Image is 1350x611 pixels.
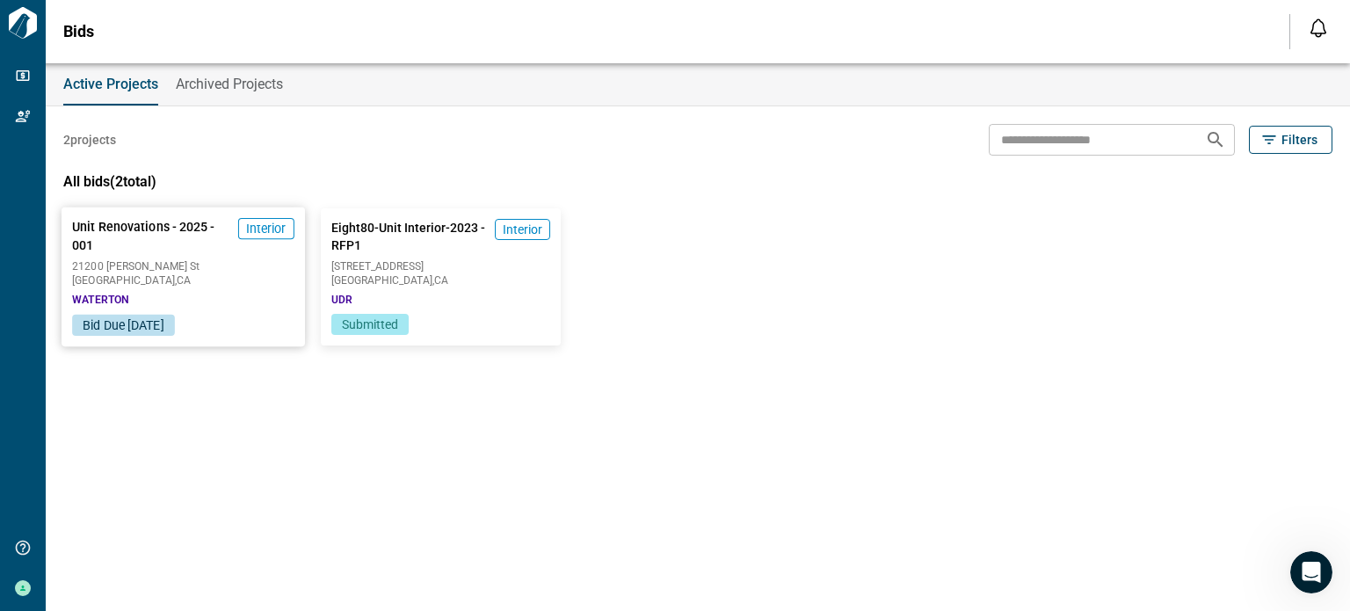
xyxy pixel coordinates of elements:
[503,221,542,238] span: Interior
[246,220,287,237] span: Interior
[342,317,398,331] span: Submitted
[331,275,550,286] span: [GEOGRAPHIC_DATA] , CA
[1249,126,1332,154] button: Filters
[1198,122,1233,157] button: Search projects
[176,76,283,93] span: Archived Projects
[72,275,294,286] span: [GEOGRAPHIC_DATA] , CA
[63,23,94,40] span: Bids
[1281,131,1317,149] span: Filters
[1290,551,1332,593] iframe: Intercom live chat
[46,63,1350,105] div: base tabs
[63,76,158,93] span: Active Projects
[331,261,550,272] span: [STREET_ADDRESS]
[63,131,116,149] span: 2 projects
[72,218,230,254] span: Unit Renovations - 2025 - 001
[63,173,156,190] span: All bids ( 2 total)
[331,219,488,254] span: Eight80-Unit Interior-2023 - RFP1
[72,261,294,272] span: 21200 [PERSON_NAME] St
[1304,14,1332,42] button: Open notification feed
[72,293,128,307] span: WATERTON
[331,293,352,307] span: UDR
[83,318,163,332] span: Bid Due [DATE]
